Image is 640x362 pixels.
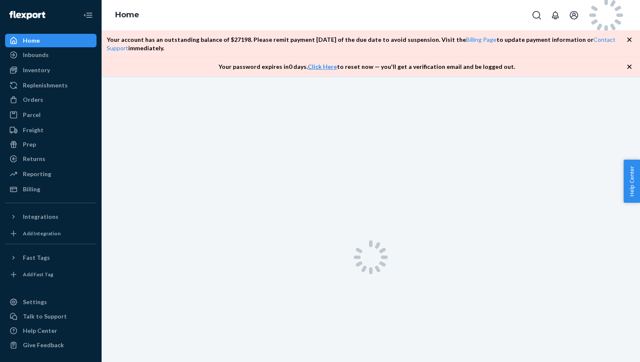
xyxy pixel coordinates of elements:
div: Integrations [23,212,58,221]
ol: breadcrumbs [108,3,146,27]
a: Prep [5,138,97,151]
a: Home [5,34,97,47]
div: Prep [23,140,36,149]
button: Give Feedback [5,338,97,352]
a: Billing [5,182,97,196]
div: Add Integration [23,230,61,237]
div: Freight [23,126,44,134]
div: Talk to Support [23,312,67,321]
a: Click Here [308,63,337,70]
div: Orders [23,95,43,104]
a: Freight [5,123,97,137]
div: Fast Tags [23,253,50,262]
div: Add Fast Tag [23,271,53,278]
a: Talk to Support [5,310,97,323]
img: Flexport logo [9,11,45,19]
a: Reporting [5,167,97,181]
p: Your account has an outstanding balance of $ 27198 . Please remit payment [DATE] of the due date ... [107,35,626,52]
a: Inbounds [5,48,97,62]
div: Home [23,36,40,45]
div: Help Center [23,327,57,335]
a: Add Fast Tag [5,268,97,281]
div: Inbounds [23,51,49,59]
p: Your password expires in 0 days . to reset now — you'll get a verification email and be logged out. [218,63,515,71]
div: Billing [23,185,40,193]
a: Help Center [5,324,97,338]
button: Integrations [5,210,97,223]
a: Billing Page [466,36,497,43]
a: Inventory [5,63,97,77]
button: Fast Tags [5,251,97,264]
button: Help Center [623,160,640,203]
a: Home [115,10,139,19]
button: Close Navigation [80,7,97,24]
div: Settings [23,298,47,306]
a: Add Integration [5,227,97,240]
div: Returns [23,155,45,163]
div: Replenishments [23,81,68,90]
div: Reporting [23,170,51,178]
a: Parcel [5,108,97,122]
div: Parcel [23,111,41,119]
button: Open notifications [547,7,564,24]
a: Orders [5,93,97,106]
a: Settings [5,295,97,309]
div: Inventory [23,66,50,74]
a: Replenishments [5,79,97,92]
button: Open Search Box [528,7,545,24]
a: Returns [5,152,97,166]
button: Open account menu [566,7,582,24]
div: Give Feedback [23,341,64,349]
